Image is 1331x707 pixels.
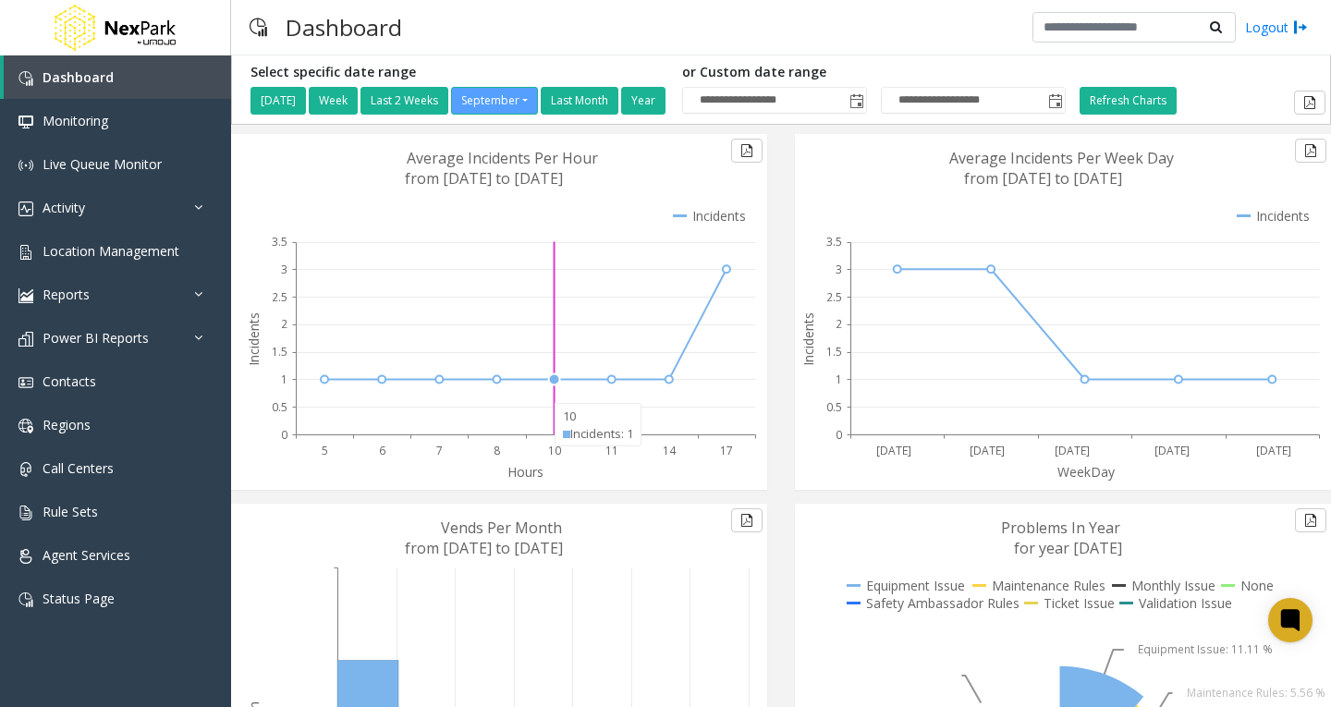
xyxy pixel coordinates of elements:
[949,148,1174,168] text: Average Incidents Per Week Day
[451,87,538,115] button: September
[43,372,96,390] span: Contacts
[836,427,842,443] text: 0
[494,443,500,458] text: 8
[43,546,130,564] span: Agent Services
[1057,463,1116,481] text: WeekDay
[43,112,108,129] span: Monitoring
[18,506,33,520] img: 'icon'
[43,242,179,260] span: Location Management
[272,399,287,415] text: 0.5
[1080,87,1177,115] button: Refresh Charts
[272,289,287,305] text: 2.5
[272,344,287,360] text: 1.5
[43,329,149,347] span: Power BI Reports
[826,289,842,305] text: 2.5
[43,590,115,607] span: Status Page
[836,262,842,277] text: 3
[18,158,33,173] img: 'icon'
[1014,538,1122,558] text: for year [DATE]
[720,443,733,458] text: 17
[621,87,665,115] button: Year
[1256,443,1291,458] text: [DATE]
[826,399,842,415] text: 0.5
[18,592,33,607] img: 'icon'
[18,115,33,129] img: 'icon'
[43,459,114,477] span: Call Centers
[309,87,358,115] button: Week
[18,549,33,564] img: 'icon'
[405,168,563,189] text: from [DATE] to [DATE]
[18,71,33,86] img: 'icon'
[250,5,267,50] img: pageIcon
[276,5,411,50] h3: Dashboard
[18,201,33,216] img: 'icon'
[846,88,866,114] span: Toggle popup
[322,443,328,458] text: 5
[18,245,33,260] img: 'icon'
[4,55,231,99] a: Dashboard
[548,443,561,458] text: 10
[826,234,842,250] text: 3.5
[18,288,33,303] img: 'icon'
[43,286,90,303] span: Reports
[682,65,1066,80] h5: or Custom date range
[407,148,598,168] text: Average Incidents Per Hour
[605,443,618,458] text: 11
[272,234,287,250] text: 3.5
[1154,443,1190,458] text: [DATE]
[541,87,618,115] button: Last Month
[1187,685,1325,701] text: Maintenance Rules: 5.56 %
[1055,443,1090,458] text: [DATE]
[43,503,98,520] span: Rule Sets
[18,462,33,477] img: 'icon'
[1245,18,1308,37] a: Logout
[1138,641,1273,657] text: Equipment Issue: 11.11 %
[436,443,443,458] text: 7
[43,155,162,173] span: Live Queue Monitor
[836,316,842,332] text: 2
[18,375,33,390] img: 'icon'
[800,312,817,366] text: Incidents
[250,65,668,80] h5: Select specific date range
[1001,518,1120,538] text: Problems In Year
[507,463,543,481] text: Hours
[1293,18,1308,37] img: logout
[379,443,385,458] text: 6
[826,344,842,360] text: 1.5
[43,68,114,86] span: Dashboard
[876,443,911,458] text: [DATE]
[43,416,91,433] span: Regions
[563,425,633,443] div: Incidents: 1
[836,372,842,387] text: 1
[18,419,33,433] img: 'icon'
[43,199,85,216] span: Activity
[1295,508,1326,532] button: Export to pdf
[441,518,562,538] text: Vends Per Month
[360,87,448,115] button: Last 2 Weeks
[970,443,1005,458] text: [DATE]
[281,316,287,332] text: 2
[1294,91,1325,115] button: Export to pdf
[563,408,633,425] div: 10
[1044,88,1065,114] span: Toggle popup
[964,168,1122,189] text: from [DATE] to [DATE]
[281,262,287,277] text: 3
[731,508,763,532] button: Export to pdf
[281,372,287,387] text: 1
[18,332,33,347] img: 'icon'
[281,427,287,443] text: 0
[663,443,677,458] text: 14
[1295,139,1326,163] button: Export to pdf
[250,87,306,115] button: [DATE]
[245,312,263,366] text: Incidents
[731,139,763,163] button: Export to pdf
[405,538,563,558] text: from [DATE] to [DATE]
